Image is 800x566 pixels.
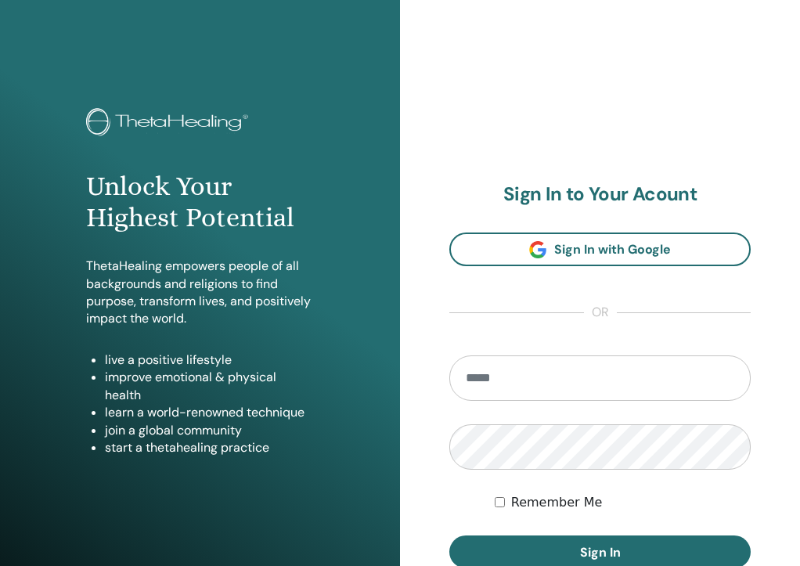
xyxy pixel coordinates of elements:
h1: Unlock Your Highest Potential [86,171,314,235]
span: Sign In [580,544,621,561]
a: Sign In with Google [449,233,751,266]
label: Remember Me [511,493,603,512]
li: learn a world-renowned technique [105,404,314,421]
li: improve emotional & physical health [105,369,314,404]
span: Sign In with Google [554,241,671,258]
li: live a positive lifestyle [105,351,314,369]
p: ThetaHealing empowers people of all backgrounds and religions to find purpose, transform lives, a... [86,258,314,328]
span: or [584,304,617,323]
li: start a thetahealing practice [105,439,314,456]
div: Keep me authenticated indefinitely or until I manually logout [495,493,751,512]
h2: Sign In to Your Acount [449,183,751,206]
li: join a global community [105,422,314,439]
